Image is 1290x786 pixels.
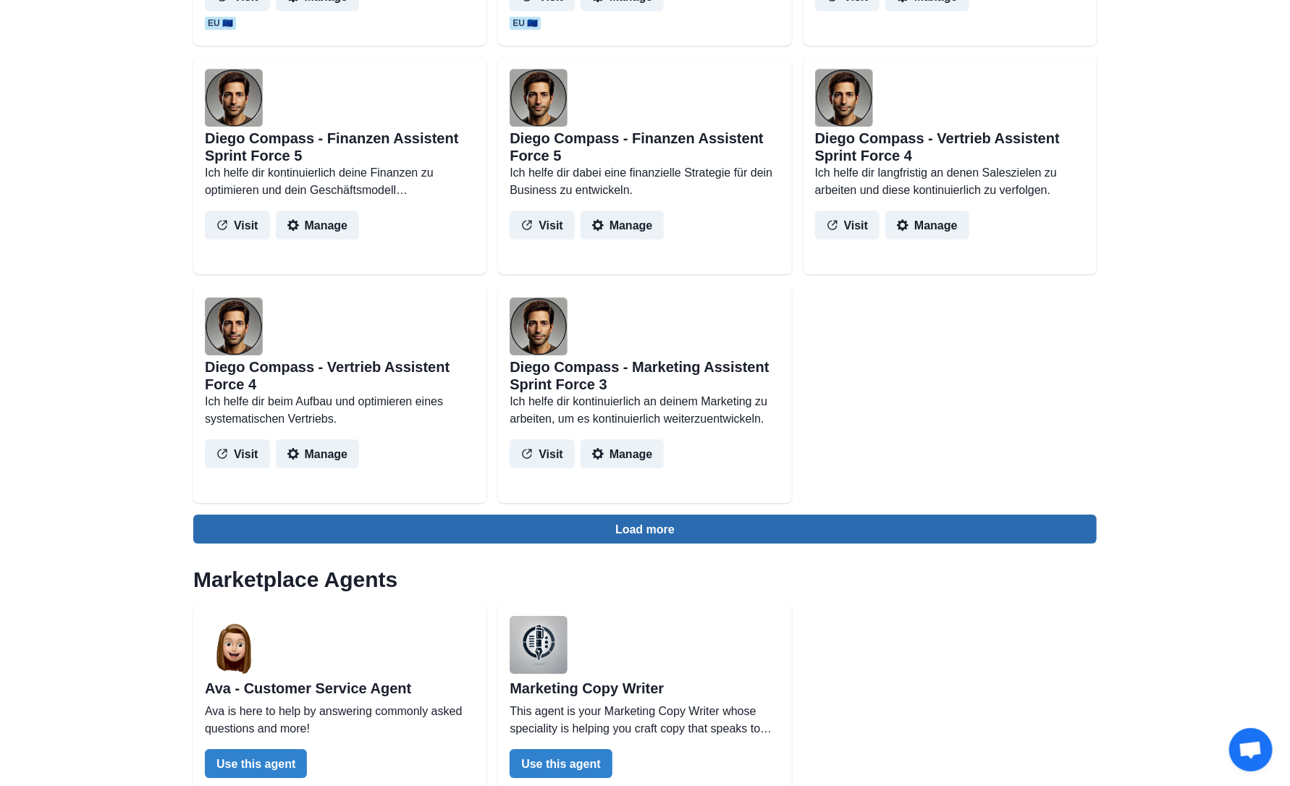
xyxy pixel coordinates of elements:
[205,680,475,697] h2: Ava - Customer Service Agent
[815,211,880,240] button: Visit
[815,164,1085,199] p: Ich helfe dir langfristig an denen Saleszielen zu arbeiten und diese kontinuierlich zu verfolgen.
[581,211,665,240] button: Manage
[510,358,780,393] h2: Diego Compass - Marketing Assistent Sprint Force 3
[205,393,475,428] p: Ich helfe dir beim Aufbau und optimieren eines systematischen Vertriebs.
[510,17,541,30] span: EU 🇪🇺
[510,297,568,355] img: user%2F2262%2Fb837f52c-dac5-4391-a99f-5b2a0eb43c9e
[510,393,780,428] p: Ich helfe dir kontinuierlich an deinem Marketing zu arbeiten, um es kontinuierlich weiterzuentwic...
[581,439,665,468] button: Manage
[276,211,360,240] button: Manage
[510,616,568,674] img: user%2F2%2Fdef768d2-bb31-48e1-a725-94a4e8c437fd
[205,749,307,778] button: Use this agent
[193,515,1097,544] button: Load more
[205,616,263,674] img: user%2F2%2Fb7ac5808-39ff-453c-8ce1-b371fabf5c1b
[815,130,1085,164] h2: Diego Compass - Vertrieb Assistent Sprint Force 4
[276,439,360,468] button: Manage
[205,69,263,127] img: user%2F2262%2F79ff0eea-be18-4678-abd6-ad6fd52bf9c0
[205,297,263,355] img: user%2F2262%2F9a377cb1-f2ac-4e62-b5b4-18084c3f62fd
[1229,728,1273,772] a: Chat öffnen
[205,439,270,468] button: Visit
[510,211,575,240] button: Visit
[205,358,475,393] h2: Diego Compass - Vertrieb Assistent Force 4
[510,69,568,127] img: user%2F2262%2F3ea853b1-58fd-45a6-b496-3b1f20fc6b95
[510,680,780,697] h2: Marketing Copy Writer
[205,17,236,30] span: EU 🇪🇺
[205,164,475,199] p: Ich helfe dir kontinuierlich deine Finanzen zu optimieren und dein Geschäftsmodell weiterzuentwic...
[815,69,873,127] img: user%2F2262%2Ff8c67f29-5261-4310-9156-2f654979b29b
[510,164,780,199] p: Ich helfe dir dabei eine finanzielle Strategie für dein Business zu entwickeln.
[205,130,475,164] h2: Diego Compass - Finanzen Assistent Sprint Force 5
[510,439,575,468] button: Visit
[193,567,1097,593] h2: Marketplace Agents
[510,130,780,164] h2: Diego Compass - Finanzen Assistent Force 5
[205,211,270,240] button: Visit
[885,211,969,240] button: Manage
[510,749,612,778] button: Use this agent
[510,703,780,738] p: This agent is your Marketing Copy Writer whose speciality is helping you craft copy that speaks t...
[205,703,475,738] p: Ava is here to help by answering commonly asked questions and more!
